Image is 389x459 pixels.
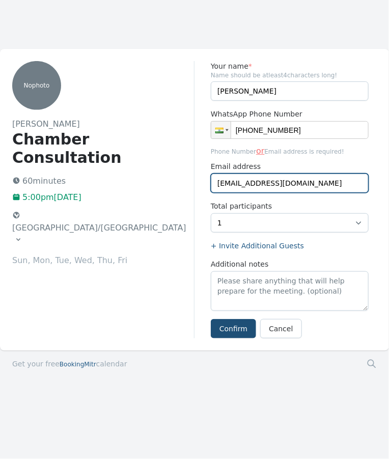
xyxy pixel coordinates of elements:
label: Email address [211,161,369,171]
h1: Chamber Consultation [12,130,194,167]
label: WhatsApp Phone Number [211,109,369,119]
span: Name should be atleast 4 characters long! [211,71,369,79]
button: Confirm [211,319,256,338]
p: 5:00pm[DATE] [12,191,194,204]
p: Sun, Mon, Tue, Wed, Thu, Fri [12,254,194,267]
button: [GEOGRAPHIC_DATA]/[GEOGRAPHIC_DATA] [8,208,190,248]
p: No photo [12,81,61,90]
input: you@example.com [211,174,369,193]
p: 60 minutes [12,175,194,187]
a: Get your freeBookingMitrcalendar [12,359,127,369]
h2: [PERSON_NAME] [12,118,194,130]
input: 1 (702) 123-4567 [211,121,369,139]
label: Additional notes [211,259,369,269]
label: Your name [211,61,369,71]
span: or [256,146,264,156]
span: Phone Number Email address is required! [211,145,369,157]
div: India: + 91 [211,122,231,138]
input: Enter name (required) [211,81,369,101]
label: + Invite Additional Guests [211,241,369,251]
label: Total participants [211,201,369,211]
a: Cancel [260,319,301,338]
span: BookingMitr [60,361,96,368]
